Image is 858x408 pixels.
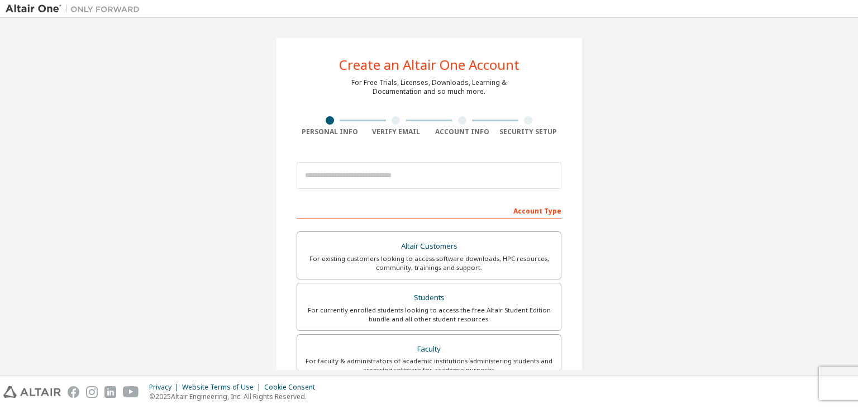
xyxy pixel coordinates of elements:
[304,239,554,254] div: Altair Customers
[123,386,139,398] img: youtube.svg
[363,127,430,136] div: Verify Email
[495,127,562,136] div: Security Setup
[304,290,554,306] div: Students
[297,201,561,219] div: Account Type
[68,386,79,398] img: facebook.svg
[264,383,322,392] div: Cookie Consent
[182,383,264,392] div: Website Terms of Use
[149,383,182,392] div: Privacy
[351,78,507,96] div: For Free Trials, Licenses, Downloads, Learning & Documentation and so much more.
[304,341,554,357] div: Faculty
[304,357,554,374] div: For faculty & administrators of academic institutions administering students and accessing softwa...
[6,3,145,15] img: Altair One
[86,386,98,398] img: instagram.svg
[304,254,554,272] div: For existing customers looking to access software downloads, HPC resources, community, trainings ...
[297,127,363,136] div: Personal Info
[104,386,116,398] img: linkedin.svg
[3,386,61,398] img: altair_logo.svg
[429,127,495,136] div: Account Info
[304,306,554,324] div: For currently enrolled students looking to access the free Altair Student Edition bundle and all ...
[339,58,519,72] div: Create an Altair One Account
[149,392,322,401] p: © 2025 Altair Engineering, Inc. All Rights Reserved.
